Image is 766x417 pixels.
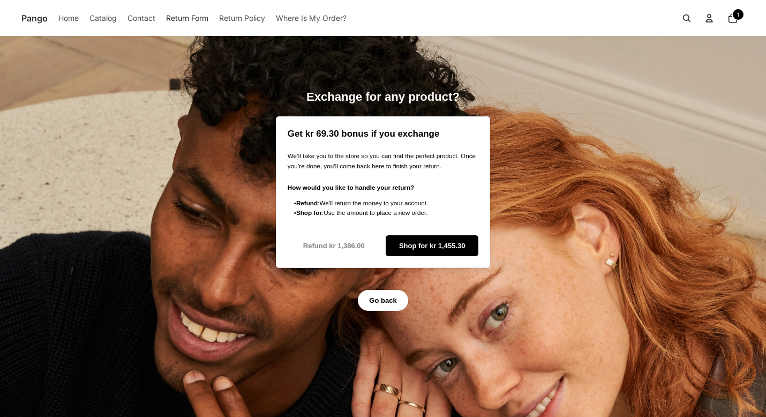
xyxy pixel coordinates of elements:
[288,235,380,256] button: Refund kr 1,386.00
[737,12,739,17] span: 1
[675,6,699,30] button: Open search
[697,6,721,30] summary: Open account menu
[89,6,117,30] a: Catalog
[219,12,265,24] span: Return Policy
[296,199,318,206] strong: Refund
[58,12,79,24] span: Home
[358,290,409,311] button: Go back
[166,12,208,24] span: Return Form
[276,90,490,105] h1: Exchange for any product?
[21,12,48,25] span: Pango
[399,236,465,256] span: Shop for kr 1,455.30
[288,128,478,140] h2: Get kr 69.30 bonus if you exchange
[89,12,117,24] span: Catalog
[288,183,478,193] p: How would you like to handle your return?
[127,6,155,30] a: Contact
[296,209,322,216] strong: Shop for
[303,236,365,256] span: Refund kr 1,386.00
[127,12,155,24] span: Contact
[288,151,478,171] p: We’ll take you to the store so you can find the perfect product. Once you’re done, you’ll come ba...
[219,6,265,30] a: Return Policy
[294,208,478,218] p: • : Use the amount to place a new order.
[721,6,745,30] button: Open cart Total items in cart: 1
[166,6,208,30] a: Return Form
[58,6,79,30] a: Home
[294,198,478,208] p: • : We'll return the money to your account.
[369,291,396,310] span: Go back
[276,6,347,30] a: Where Is My Order?
[21,6,48,30] a: Pango
[276,12,347,24] span: Where Is My Order?
[386,235,478,256] button: Shop for kr 1,455.30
